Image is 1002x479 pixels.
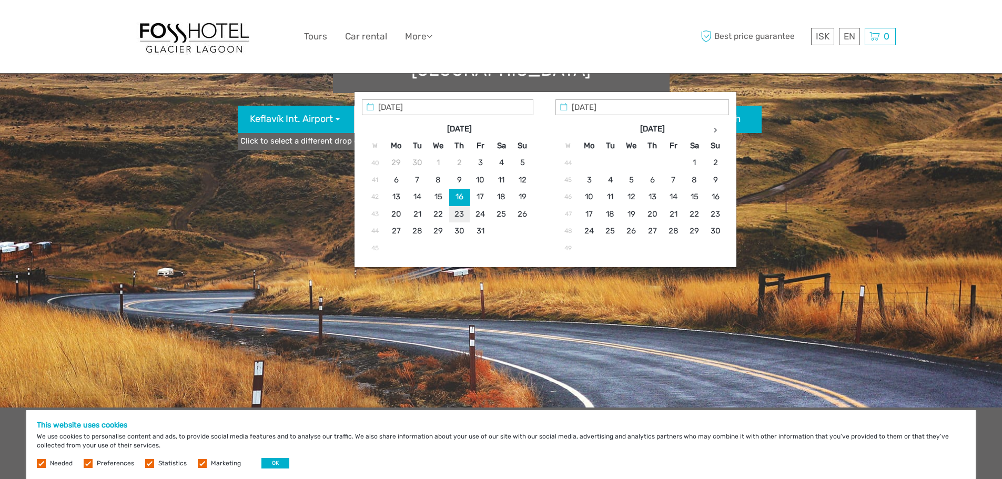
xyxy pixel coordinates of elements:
th: Fr [470,138,491,155]
td: 46 [558,189,579,206]
td: 26 [621,223,642,240]
td: 15 [684,189,705,206]
td: 25 [491,206,512,222]
td: 16 [449,189,470,206]
td: 21 [407,206,428,222]
td: 23 [705,206,726,222]
h5: This website uses cookies [37,421,965,430]
td: 10 [579,189,600,206]
td: 20 [642,206,663,222]
th: Tu [600,138,621,155]
span: Keflavík Int. Airport [250,113,333,126]
td: 27 [386,223,407,240]
td: 6 [642,171,663,188]
td: 27 [642,223,663,240]
td: 8 [428,171,449,188]
td: 11 [491,171,512,188]
td: 14 [407,189,428,206]
th: Sa [684,138,705,155]
td: 30 [407,155,428,171]
td: 23 [449,206,470,222]
td: 49 [558,240,579,257]
td: 44 [365,223,386,240]
a: Click to select a different drop off place [238,133,388,149]
span: ISK [816,31,829,42]
td: 4 [491,155,512,171]
th: Su [705,138,726,155]
td: 14 [663,189,684,206]
td: 1 [428,155,449,171]
th: We [621,138,642,155]
td: 19 [512,189,533,206]
td: 48 [558,223,579,240]
th: Mo [579,138,600,155]
td: 43 [365,206,386,222]
td: 5 [621,171,642,188]
td: 16 [705,189,726,206]
td: 47 [558,206,579,222]
td: 25 [600,223,621,240]
td: 30 [705,223,726,240]
div: We use cookies to personalise content and ads, to provide social media features and to analyse ou... [26,410,976,479]
td: 24 [579,223,600,240]
th: Sa [491,138,512,155]
td: 5 [512,155,533,171]
td: 42 [365,189,386,206]
th: We [428,138,449,155]
button: Keflavík Int. Airport [238,106,354,133]
td: 7 [663,171,684,188]
td: 15 [428,189,449,206]
th: Su [512,138,533,155]
th: Th [449,138,470,155]
a: Tours [304,29,327,44]
th: [DATE] [407,120,512,137]
td: 21 [663,206,684,222]
th: [DATE] [600,120,705,137]
td: 3 [470,155,491,171]
button: OK [261,458,289,468]
td: 45 [365,240,386,257]
td: 8 [684,171,705,188]
td: 9 [449,171,470,188]
td: 29 [428,223,449,240]
td: 9 [705,171,726,188]
td: 29 [684,223,705,240]
th: Mo [386,138,407,155]
td: 44 [558,155,579,171]
td: 1 [684,155,705,171]
td: 13 [386,189,407,206]
th: Fr [663,138,684,155]
td: 11 [600,189,621,206]
td: 4 [600,171,621,188]
a: Car rental [345,29,387,44]
label: Preferences [97,459,134,468]
th: W [558,138,579,155]
td: 24 [470,206,491,222]
td: 2 [705,155,726,171]
td: 22 [428,206,449,222]
td: 2 [449,155,470,171]
img: 1303-6910c56d-1cb8-4c54-b886-5f11292459f5_logo_big.jpg [136,18,252,55]
label: Needed [50,459,73,468]
td: 18 [600,206,621,222]
td: 17 [470,189,491,206]
td: 22 [684,206,705,222]
th: W [365,138,386,155]
td: 12 [621,189,642,206]
td: 31 [470,223,491,240]
td: 10 [470,171,491,188]
td: 19 [621,206,642,222]
td: 45 [558,171,579,188]
td: 41 [365,171,386,188]
td: 18 [491,189,512,206]
label: Marketing [211,459,241,468]
th: Th [642,138,663,155]
td: 7 [407,171,428,188]
a: More [405,29,432,44]
label: Statistics [158,459,187,468]
td: 6 [386,171,407,188]
td: 3 [579,171,600,188]
td: 40 [365,155,386,171]
th: Tu [407,138,428,155]
div: EN [839,28,860,45]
